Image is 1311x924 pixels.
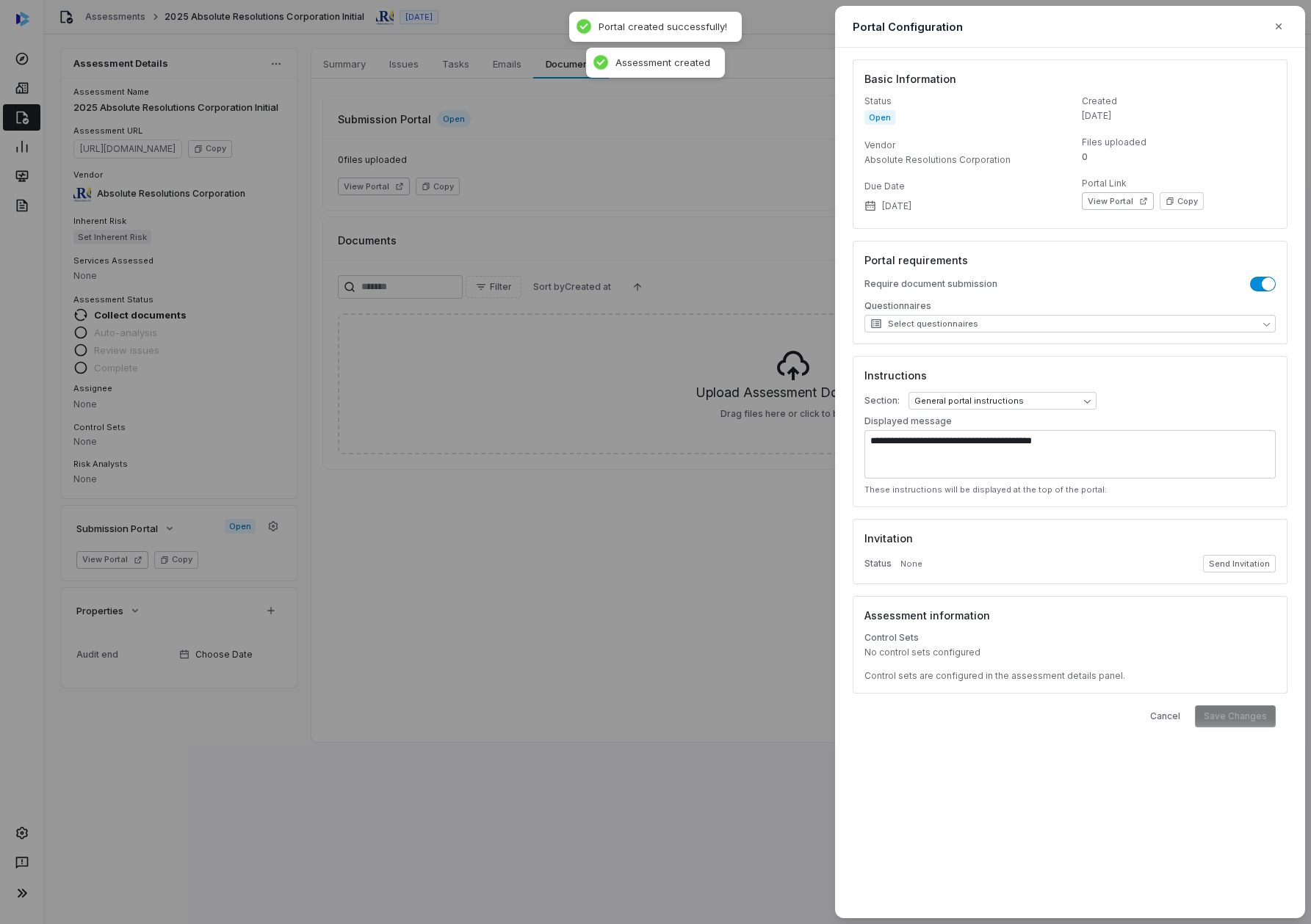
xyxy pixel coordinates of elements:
[864,95,1058,107] dt: Status
[1082,151,1088,163] span: 0
[1082,192,1154,210] button: View Portal
[1203,555,1276,572] button: Send Invitation
[599,21,727,33] div: Portal created successfully!
[864,484,1276,495] p: These instructions will be displayed at the top of the portal.
[864,71,1276,87] h3: Basic Information
[1082,95,1276,107] dt: Created
[1141,705,1189,727] button: Cancel
[864,252,1276,268] h3: Portal requirements
[864,110,895,125] span: Open
[864,558,892,570] label: Status
[615,57,710,69] div: Assessment created
[1082,137,1276,148] dt: Files uploaded
[864,531,1276,546] h3: Invitation
[864,278,997,290] label: Require document submission
[864,395,900,407] label: Section:
[864,181,1058,192] dt: Due Date
[864,670,1276,682] p: Control sets are configured in the assessment details panel.
[864,632,1276,644] label: Control Sets
[864,368,1276,383] h3: Instructions
[860,191,916,222] button: [DATE]
[864,415,952,427] label: Displayed message
[870,318,978,330] span: Select questionnaires
[864,608,1276,623] h3: Assessment information
[864,139,1058,151] dt: Vendor
[864,300,1276,312] label: Questionnaires
[1160,192,1204,210] button: Copy
[1082,178,1276,189] dt: Portal Link
[864,647,1276,658] p: No control sets configured
[853,19,963,34] h2: Portal Configuration
[864,154,1011,166] span: Absolute Resolutions Corporation
[900,559,922,570] span: None
[1082,110,1111,122] span: [DATE]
